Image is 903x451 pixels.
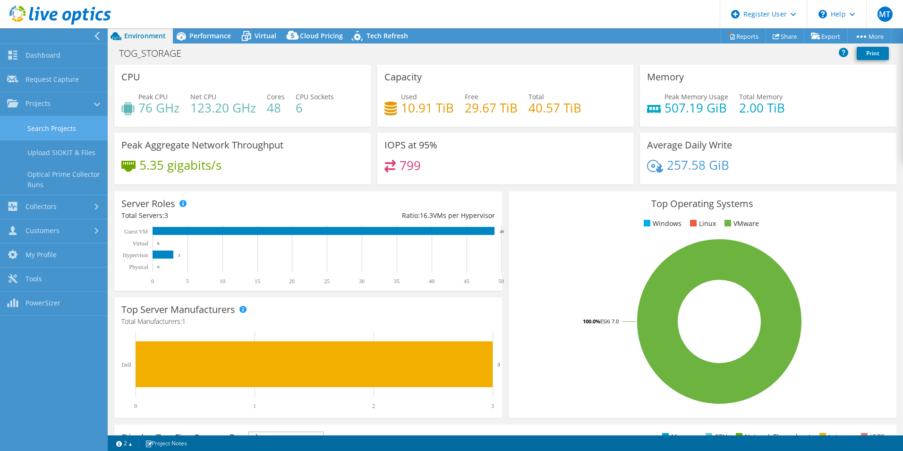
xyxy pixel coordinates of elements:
a: Share [766,29,804,43]
h3: IOPS at 95% [384,140,437,150]
h4: 507.19 GiB [664,103,728,113]
div: Total Servers: [121,210,308,221]
li: IOPS [859,432,885,442]
text: 20 [289,278,295,285]
span: Performance [189,31,231,40]
tspan: 100.0% [583,318,600,325]
h4: 40.57 TiB [528,103,581,113]
text: 0 [134,403,137,409]
span: Peak CPU [138,92,168,101]
span: 3 [164,211,168,220]
h4: 257.58 GiB [667,160,729,170]
span: Tech Refresh [366,31,408,40]
h3: Peak Aggregate Network Throughput [121,140,283,150]
text: 2 [372,403,375,409]
h3: Top Operating Systems [516,199,889,209]
h3: CPU [121,72,140,82]
text: 45 [464,278,469,285]
text: Guest VM [124,228,148,235]
h4: 29.67 TiB [465,103,518,113]
h3: Average Daily Write [647,140,732,150]
h3: Capacity [384,72,422,82]
li: Linux [688,218,716,229]
h4: 5.35 gigabits/s [139,160,221,170]
span: CPU Sockets [296,92,334,101]
h3: Top Server Manufacturers [121,304,235,315]
tspan: ESXi 7.0 [600,318,619,325]
a: Project Notes [138,437,194,449]
text: 40 [429,278,434,285]
li: Windows [641,218,682,229]
li: CPU [703,432,727,442]
h4: 6 [296,103,334,113]
a: 2 [110,437,139,449]
span: Free [465,92,478,101]
text: 3 [178,253,180,258]
text: 0 [157,241,160,246]
h4: 48 [267,103,285,113]
h4: 123.20 GHz [190,103,256,113]
text: 1 [253,403,256,409]
h1: TOG_STORAGE [115,48,196,59]
li: Latency [817,432,852,442]
span: Total [528,92,544,101]
span: Environment [124,31,166,40]
text: 0 [157,265,160,269]
svg: \n [818,10,827,18]
span: IOPS [249,432,323,443]
h4: Total Manufacturers: [121,316,495,327]
li: Memory [660,432,697,442]
text: 0 [151,278,154,285]
h3: Server Roles [121,199,175,209]
span: Total Memory [739,92,783,101]
span: Peak Memory Usage [664,92,728,101]
span: Net CPU [190,92,216,101]
span: Used [401,92,417,101]
h4: 2.00 TiB [739,103,785,113]
span: 16.3 [420,211,433,220]
text: 25 [324,278,330,285]
a: Reports [721,29,766,43]
text: Physical [129,264,148,270]
div: Ratio: VMs per Hypervisor [308,210,494,221]
text: 3 [497,362,500,367]
text: 15 [255,278,260,285]
span: Virtual [255,31,276,40]
h3: Memory [647,72,684,82]
text: 49 [500,229,504,234]
text: 3 [491,403,494,409]
text: 35 [394,278,400,285]
li: VMware [722,218,759,229]
a: More [847,29,891,43]
h4: 10.91 TiB [401,103,454,113]
h4: 799 [400,160,421,171]
text: 10 [220,278,225,285]
span: 1 [182,317,186,326]
text: 50 [498,278,504,285]
h4: 76 GHz [138,103,179,113]
li: Network Throughput [733,432,811,442]
text: Virtual [133,240,149,247]
span: Cloud Pricing [300,31,343,40]
text: 30 [359,278,365,285]
text: Hypervisor [123,252,148,259]
span: Cores [267,92,285,101]
span: MT [877,7,893,22]
text: 5 [186,278,189,285]
text: Dell [121,362,131,368]
a: Export [804,29,848,43]
a: Print [857,47,889,60]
